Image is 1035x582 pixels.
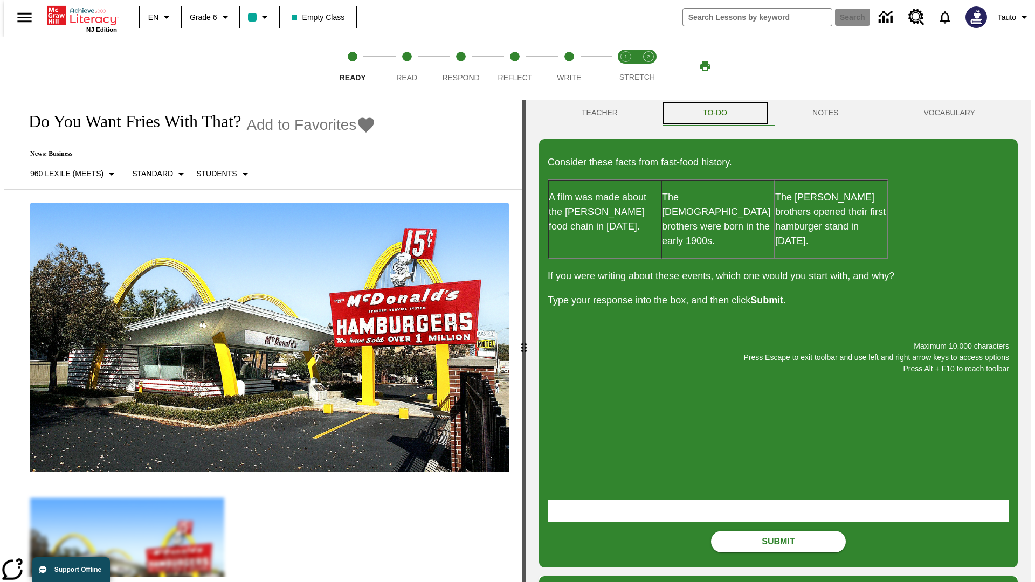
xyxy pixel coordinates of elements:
[132,168,173,179] p: Standard
[185,8,236,27] button: Grade: Grade 6, Select a grade
[557,73,581,82] span: Write
[711,531,846,552] button: Submit
[17,112,241,131] h1: Do You Want Fries With That?
[548,341,1009,352] p: Maximum 10,000 characters
[993,8,1035,27] button: Profile/Settings
[683,9,832,26] input: search field
[548,352,1009,363] p: Press Escape to exit toolbar and use left and right arrow keys to access options
[548,269,1009,283] p: If you were writing about these events, which one would you start with, and why?
[619,73,655,81] span: STRETCH
[660,100,770,126] button: TO-DO
[246,116,356,134] span: Add to Favorites
[872,3,902,32] a: Data Center
[32,557,110,582] button: Support Offline
[662,190,774,248] p: The [DEMOGRAPHIC_DATA] brothers were born in the early 1900s.
[610,37,641,96] button: Stretch Read step 1 of 2
[442,73,479,82] span: Respond
[30,168,103,179] p: 960 Lexile (Meets)
[498,73,533,82] span: Reflect
[770,100,881,126] button: NOTES
[881,100,1018,126] button: VOCABULARY
[30,203,509,472] img: One of the first McDonald's stores, with the iconic red sign and golden arches.
[4,100,522,577] div: reading
[143,8,178,27] button: Language: EN, Select a language
[192,164,256,184] button: Select Student
[633,37,664,96] button: Stretch Respond step 2 of 2
[4,9,157,18] body: Maximum 10,000 characters Press Escape to exit toolbar and use left and right arrow keys to acces...
[549,190,661,234] p: A film was made about the [PERSON_NAME] food chain in [DATE].
[9,2,40,33] button: Open side menu
[246,115,376,134] button: Add to Favorites - Do You Want Fries With That?
[54,566,101,573] span: Support Offline
[17,150,376,158] p: News: Business
[959,3,993,31] button: Select a new avatar
[430,37,492,96] button: Respond step 3 of 5
[484,37,546,96] button: Reflect step 4 of 5
[522,100,526,582] div: Press Enter or Spacebar and then press right and left arrow keys to move the slider
[86,26,117,33] span: NJ Edition
[624,54,627,59] text: 1
[538,37,601,96] button: Write step 5 of 5
[375,37,438,96] button: Read step 2 of 5
[647,54,650,59] text: 2
[196,168,237,179] p: Students
[526,100,1031,582] div: activity
[902,3,931,32] a: Resource Center, Will open in new tab
[128,164,192,184] button: Scaffolds, Standard
[688,57,722,76] button: Print
[931,3,959,31] a: Notifications
[292,12,345,23] span: Empty Class
[244,8,275,27] button: Class color is teal. Change class color
[26,164,122,184] button: Select Lexile, 960 Lexile (Meets)
[548,363,1009,375] p: Press Alt + F10 to reach toolbar
[321,37,384,96] button: Ready step 1 of 5
[539,100,660,126] button: Teacher
[548,155,1009,170] p: Consider these facts from fast-food history.
[47,4,117,33] div: Home
[750,295,783,306] strong: Submit
[965,6,987,28] img: Avatar
[539,100,1018,126] div: Instructional Panel Tabs
[775,190,887,248] p: The [PERSON_NAME] brothers opened their first hamburger stand in [DATE].
[548,293,1009,308] p: Type your response into the box, and then click .
[190,12,217,23] span: Grade 6
[998,12,1016,23] span: Tauto
[340,73,366,82] span: Ready
[148,12,158,23] span: EN
[396,73,417,82] span: Read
